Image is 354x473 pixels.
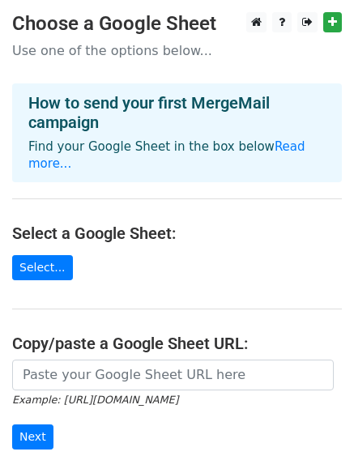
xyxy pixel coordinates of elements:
[12,334,342,353] h4: Copy/paste a Google Sheet URL:
[12,255,73,280] a: Select...
[12,224,342,243] h4: Select a Google Sheet:
[12,424,53,450] input: Next
[12,394,178,406] small: Example: [URL][DOMAIN_NAME]
[12,12,342,36] h3: Choose a Google Sheet
[28,93,326,132] h4: How to send your first MergeMail campaign
[28,138,326,173] p: Find your Google Sheet in the box below
[28,139,305,171] a: Read more...
[12,360,334,390] input: Paste your Google Sheet URL here
[273,395,354,473] iframe: Chat Widget
[12,42,342,59] p: Use one of the options below...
